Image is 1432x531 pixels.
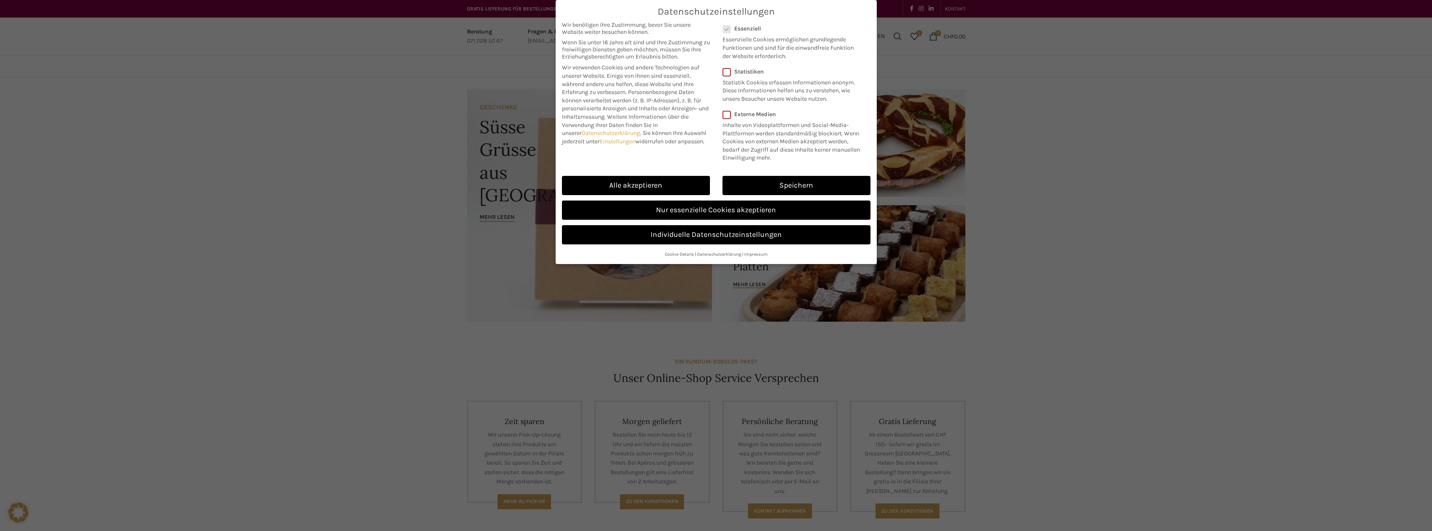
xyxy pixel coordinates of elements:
[582,130,640,137] a: Datenschutzerklärung
[562,176,710,195] a: Alle akzeptieren
[722,111,865,118] label: Externe Medien
[562,225,870,244] a: Individuelle Datenschutzeinstellungen
[722,25,860,32] label: Essenziell
[562,89,709,120] span: Personenbezogene Daten können verarbeitet werden (z. B. IP-Adressen), z. B. für personalisierte A...
[562,21,710,36] span: Wir benötigen Ihre Zustimmung, bevor Sie unsere Website weiter besuchen können.
[562,39,710,60] span: Wenn Sie unter 16 Jahre alt sind und Ihre Zustimmung zu freiwilligen Diensten geben möchten, müss...
[697,252,741,257] a: Datenschutzerklärung
[665,252,694,257] a: Cookie-Details
[722,32,860,60] p: Essenzielle Cookies ermöglichen grundlegende Funktionen und sind für die einwandfreie Funktion de...
[562,201,870,220] a: Nur essenzielle Cookies akzeptieren
[722,68,860,75] label: Statistiken
[600,138,636,145] a: Einstellungen
[562,130,706,145] span: Sie können Ihre Auswahl jederzeit unter widerrufen oder anpassen.
[722,118,865,162] p: Inhalte von Videoplattformen und Social-Media-Plattformen werden standardmäßig blockiert. Wenn Co...
[658,6,775,17] span: Datenschutzeinstellungen
[744,252,768,257] a: Impressum
[562,64,699,96] span: Wir verwenden Cookies und andere Technologien auf unserer Website. Einige von ihnen sind essenzie...
[722,75,860,103] p: Statistik Cookies erfassen Informationen anonym. Diese Informationen helfen uns zu verstehen, wie...
[722,176,870,195] a: Speichern
[562,113,689,137] span: Weitere Informationen über die Verwendung Ihrer Daten finden Sie in unserer .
